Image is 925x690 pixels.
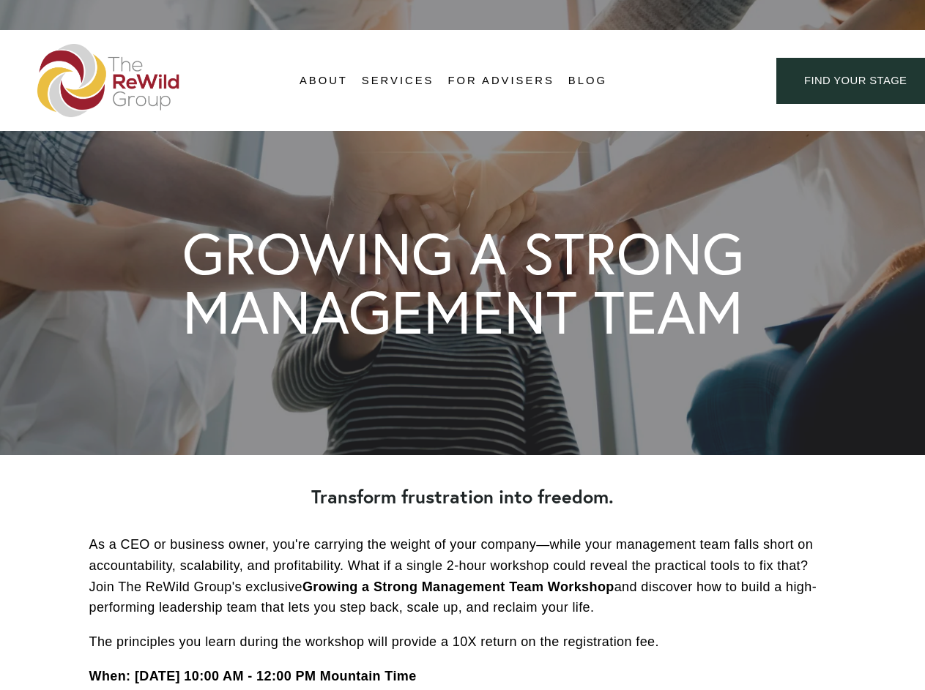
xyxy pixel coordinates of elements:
[89,534,836,618] p: As a CEO or business owner, you're carrying the weight of your company—while your management team...
[300,71,348,91] span: About
[89,669,131,683] strong: When:
[362,71,434,91] span: Services
[302,580,614,594] strong: Growing a Strong Management Team Workshop
[362,70,434,92] a: folder dropdown
[568,70,607,92] a: Blog
[311,484,614,509] strong: Transform frustration into freedom.
[89,631,836,653] p: The principles you learn during the workshop will provide a 10X return on the registration fee.
[182,282,743,342] h1: MANAGEMENT TEAM
[37,44,181,117] img: The ReWild Group
[447,70,554,92] a: For Advisers
[182,225,744,282] h1: GROWING A STRONG
[300,70,348,92] a: folder dropdown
